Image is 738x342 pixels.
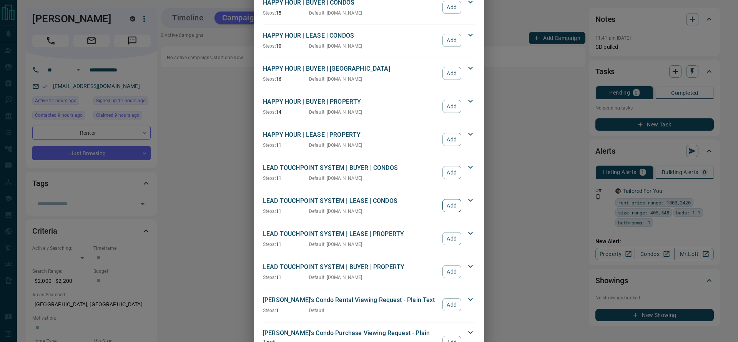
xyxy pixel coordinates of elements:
button: Add [442,34,461,47]
p: HAPPY HOUR | BUYER | PROPERTY [263,97,439,106]
p: Default : [DOMAIN_NAME] [309,175,362,182]
p: 10 [263,43,309,50]
button: Add [442,133,461,146]
button: Add [442,232,461,245]
p: LEAD TOUCHPOINT SYSTEM | BUYER | PROPERTY [263,262,439,272]
p: [PERSON_NAME]'s Condo Rental Viewing Request - Plain Text [263,296,439,305]
p: HAPPY HOUR | LEASE | CONDOS [263,31,439,40]
p: 11 [263,274,309,281]
span: Steps: [263,242,276,247]
div: HAPPY HOUR | LEASE | CONDOSSteps:10Default: [DOMAIN_NAME]Add [263,30,475,51]
p: Default [309,307,324,314]
span: Steps: [263,209,276,214]
p: LEAD TOUCHPOINT SYSTEM | LEASE | PROPERTY [263,229,439,239]
p: Default : [DOMAIN_NAME] [309,43,362,50]
button: Add [442,166,461,179]
span: Steps: [263,43,276,49]
span: Steps: [263,308,276,313]
p: Default : [DOMAIN_NAME] [309,274,362,281]
p: 11 [263,175,309,182]
button: Add [442,1,461,14]
p: 16 [263,76,309,83]
p: HAPPY HOUR | BUYER | [GEOGRAPHIC_DATA] [263,64,439,73]
div: LEAD TOUCHPOINT SYSTEM | LEASE | CONDOSSteps:11Default: [DOMAIN_NAME]Add [263,195,475,216]
div: LEAD TOUCHPOINT SYSTEM | LEASE | PROPERTYSteps:11Default: [DOMAIN_NAME]Add [263,228,475,249]
div: HAPPY HOUR | LEASE | PROPERTYSteps:11Default: [DOMAIN_NAME]Add [263,129,475,150]
button: Add [442,298,461,311]
p: HAPPY HOUR | LEASE | PROPERTY [263,130,439,139]
p: Default : [DOMAIN_NAME] [309,241,362,248]
p: LEAD TOUCHPOINT SYSTEM | LEASE | CONDOS [263,196,439,206]
p: 15 [263,10,309,17]
span: Steps: [263,275,276,280]
button: Add [442,265,461,278]
p: 11 [263,241,309,248]
button: Add [442,67,461,80]
p: Default : [DOMAIN_NAME] [309,109,362,116]
p: Default : [DOMAIN_NAME] [309,76,362,83]
p: 11 [263,142,309,149]
p: 11 [263,208,309,215]
span: Steps: [263,110,276,115]
p: 14 [263,109,309,116]
p: Default : [DOMAIN_NAME] [309,142,362,149]
div: LEAD TOUCHPOINT SYSTEM | BUYER | PROPERTYSteps:11Default: [DOMAIN_NAME]Add [263,261,475,282]
span: Steps: [263,76,276,82]
span: Steps: [263,143,276,148]
p: 1 [263,307,309,314]
button: Add [442,100,461,113]
span: Steps: [263,10,276,16]
p: Default : [DOMAIN_NAME] [309,10,362,17]
div: LEAD TOUCHPOINT SYSTEM | BUYER | CONDOSSteps:11Default: [DOMAIN_NAME]Add [263,162,475,183]
div: HAPPY HOUR | BUYER | PROPERTYSteps:14Default: [DOMAIN_NAME]Add [263,96,475,117]
p: LEAD TOUCHPOINT SYSTEM | BUYER | CONDOS [263,163,439,173]
button: Add [442,199,461,212]
p: Default : [DOMAIN_NAME] [309,208,362,215]
span: Steps: [263,176,276,181]
div: [PERSON_NAME]'s Condo Rental Viewing Request - Plain TextSteps:1DefaultAdd [263,294,475,315]
div: HAPPY HOUR | BUYER | [GEOGRAPHIC_DATA]Steps:16Default: [DOMAIN_NAME]Add [263,63,475,84]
